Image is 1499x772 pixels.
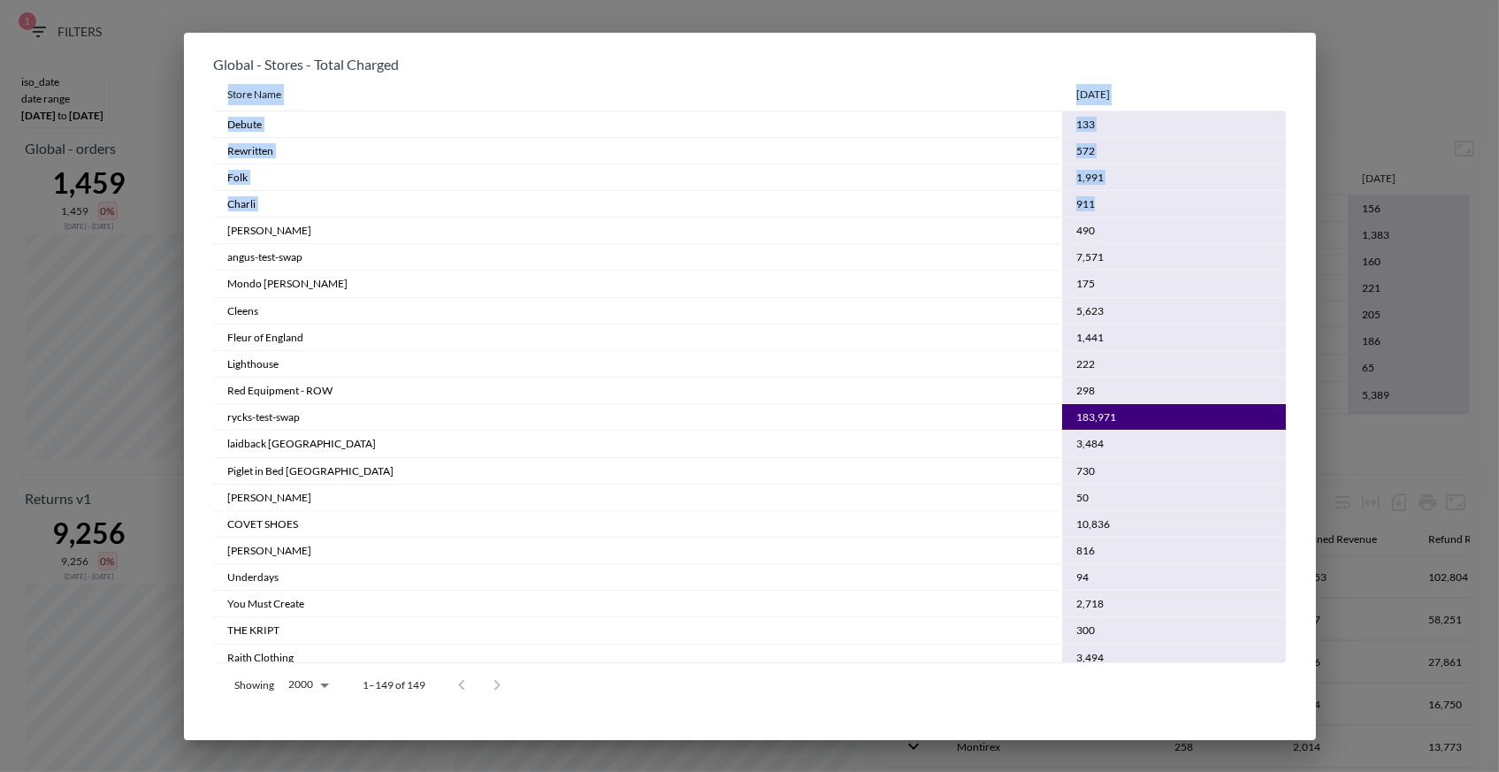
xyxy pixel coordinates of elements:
td: Red Equipment - ROW [214,378,1063,404]
td: 572 [1062,138,1285,164]
td: Mondo [PERSON_NAME] [214,271,1063,297]
td: 10,836 [1062,511,1285,538]
td: THE KRIPT [214,617,1063,644]
td: Lighthouse [214,351,1063,378]
td: 730 [1062,458,1285,485]
td: Debute [214,111,1063,138]
p: Showing [235,677,275,692]
p: Global - Stores - Total Charged [205,54,1295,75]
td: 490 [1062,218,1285,244]
td: You Must Create [214,591,1063,617]
th: Store Name [214,79,1063,111]
td: rycks-test-swap [214,404,1063,431]
td: 2,718 [1062,591,1285,617]
td: 94 [1062,564,1285,591]
th: [DATE] [1062,79,1285,111]
td: Piglet in Bed [GEOGRAPHIC_DATA] [214,458,1063,485]
p: 1–149 of 149 [363,677,426,692]
td: 1,441 [1062,325,1285,351]
td: Rewritten [214,138,1063,164]
td: 133 [1062,111,1285,138]
td: 7,571 [1062,244,1285,271]
td: 298 [1062,378,1285,404]
td: Cleens [214,298,1063,325]
td: 300 [1062,617,1285,644]
td: 816 [1062,538,1285,564]
td: Raith Clothing [214,645,1063,671]
td: 50 [1062,485,1285,511]
td: Folk [214,164,1063,191]
div: 2000 [282,673,335,696]
td: Fleur of England [214,325,1063,351]
td: 1,991 [1062,164,1285,191]
td: 5,623 [1062,298,1285,325]
td: Charli [214,191,1063,218]
td: 3,484 [1062,431,1285,457]
td: 222 [1062,351,1285,378]
td: 911 [1062,191,1285,218]
td: Underdays [214,564,1063,591]
td: [PERSON_NAME] [214,485,1063,511]
td: [PERSON_NAME] [214,538,1063,564]
td: 175 [1062,271,1285,297]
td: laidback [GEOGRAPHIC_DATA] [214,431,1063,457]
td: COVET SHOES [214,511,1063,538]
td: [PERSON_NAME] [214,218,1063,244]
td: 183,971 [1062,404,1285,431]
td: 3,494 [1062,645,1285,671]
td: angus-test-swap [214,244,1063,271]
